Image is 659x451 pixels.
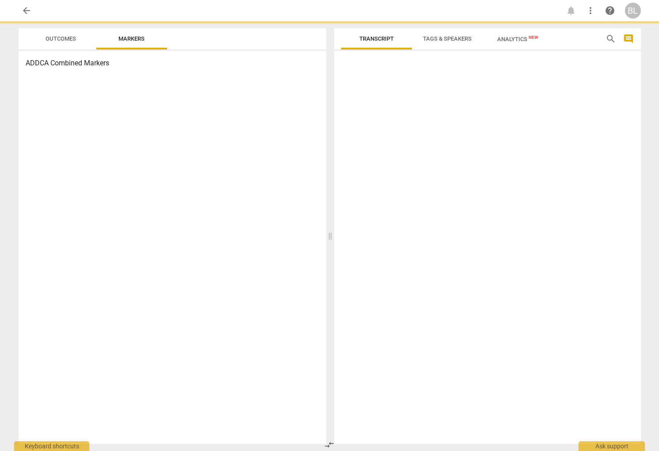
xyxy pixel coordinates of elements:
[359,35,394,42] span: Transcript
[497,36,538,42] span: Analytics
[585,5,596,16] span: more_vert
[625,3,641,19] button: BL
[46,35,76,42] span: Outcomes
[14,441,89,451] div: Keyboard shortcuts
[21,5,32,16] span: arrow_back
[26,58,319,68] h3: ADDCA Combined Markers
[529,35,538,40] span: New
[605,5,615,16] span: help
[623,34,634,44] span: comment
[602,3,618,19] a: Help
[324,440,335,450] span: compare_arrows
[606,34,616,44] span: search
[621,32,636,46] button: Show/Hide comments
[118,35,145,42] span: Markers
[604,32,618,46] button: Search
[579,441,645,451] div: Ask support
[423,35,472,42] span: Tags & Speakers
